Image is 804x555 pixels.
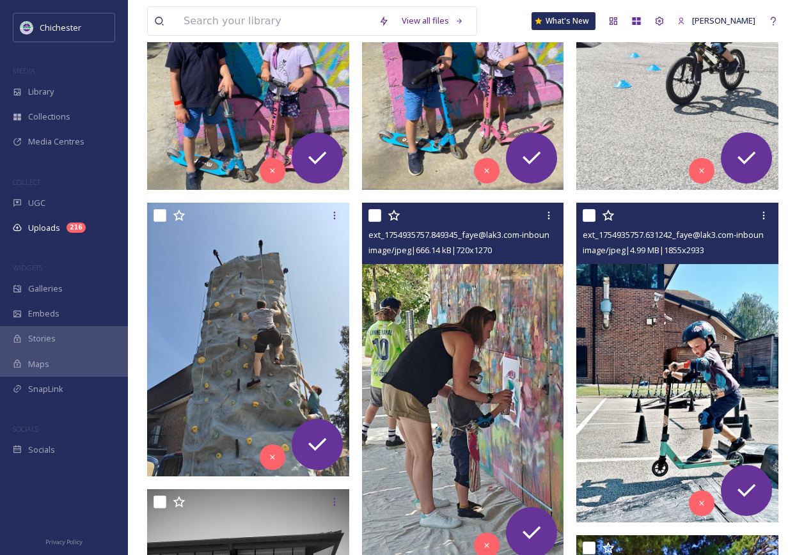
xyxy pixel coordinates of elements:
img: ext_1754935757.631242_faye@lak3.com-inbound7244796078095238346.jpg [576,203,778,522]
span: Privacy Policy [45,538,83,546]
span: Collections [28,111,70,123]
span: image/jpeg | 666.14 kB | 720 x 1270 [368,244,492,256]
a: View all files [395,8,470,33]
span: Library [28,86,54,98]
span: ext_1754935757.849345_faye@lak3.com-inbound4160977130202737762.jpg [368,228,653,240]
a: What's New [532,12,595,30]
span: image/jpeg | 4.99 MB | 1855 x 2933 [583,244,704,256]
span: SnapLink [28,383,63,395]
span: Galleries [28,283,63,295]
span: Maps [28,358,49,370]
img: ext_1754935759.264183_faye@lak3.com-inbound3647462073449010037.heic [147,203,352,476]
span: Uploads [28,222,60,234]
span: [PERSON_NAME] [692,15,755,26]
span: WIDGETS [13,263,42,272]
span: Stories [28,332,56,345]
input: Search your library [177,7,372,35]
div: 216 [67,223,86,233]
span: Embeds [28,308,59,320]
img: Logo_of_Chichester_District_Council.png [20,21,33,34]
span: UGC [28,197,45,209]
span: SOCIALS [13,424,38,434]
span: MEDIA [13,66,35,75]
span: Media Centres [28,136,84,148]
a: Privacy Policy [45,533,83,549]
a: [PERSON_NAME] [671,8,762,33]
span: COLLECT [13,177,40,187]
span: Socials [28,444,55,456]
span: Chichester [40,22,81,33]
